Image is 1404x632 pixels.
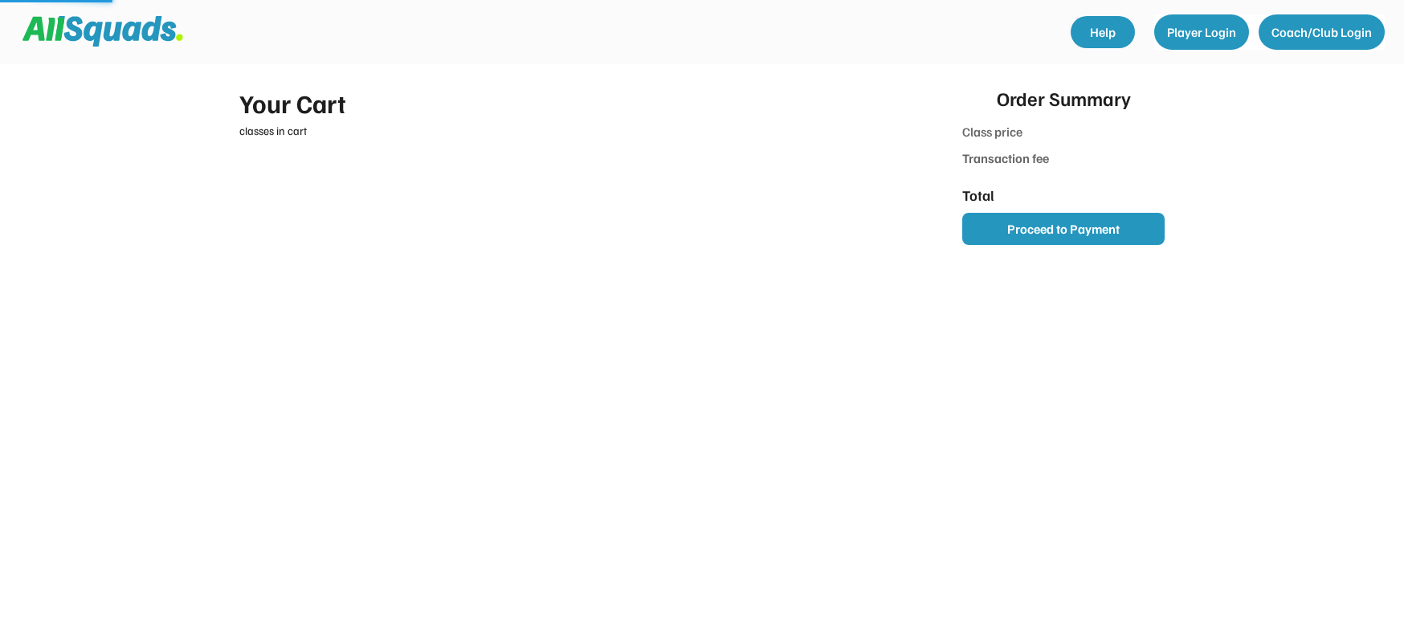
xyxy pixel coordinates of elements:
div: Order Summary [997,84,1131,112]
button: Proceed to Payment [962,213,1165,245]
button: Player Login [1154,14,1249,50]
a: Help [1071,16,1135,48]
img: Squad%20Logo.svg [22,16,183,47]
div: Your Cart [239,84,904,122]
div: classes in cart [239,122,904,139]
div: Total [962,185,1051,206]
div: Transaction fee [962,149,1051,168]
button: Coach/Club Login [1259,14,1385,50]
div: Class price [962,122,1051,144]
